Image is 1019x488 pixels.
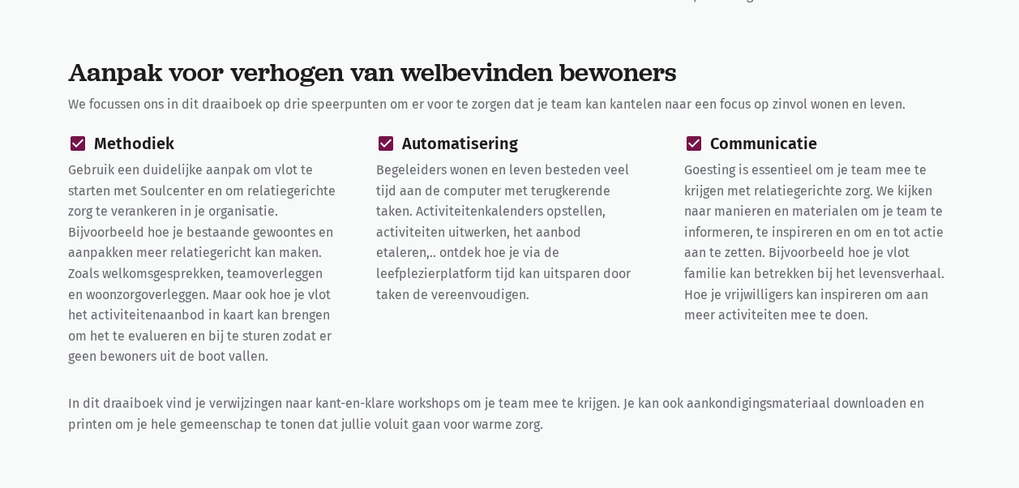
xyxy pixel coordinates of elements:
[68,134,336,153] h5: Methodiek
[68,160,336,367] p: Gebruik een duidelijke aanpak om vlot te starten met Soulcenter en om relatiegerichte zorg te ver...
[684,160,952,326] p: Goesting is essentieel om je team mee te krijgen met relatiegerichte zorg. We kijken naar maniere...
[376,134,396,153] i: check_box
[68,58,952,88] h2: Aanpak voor verhogen van welbevinden bewoners
[376,160,644,305] p: Begeleiders wonen en leven besteden veel tijd aan de computer met terugkerende taken. Activiteite...
[68,393,952,441] p: In dit draaiboek vind je verwijzingen naar kant-en-klare workshops om je team mee te krijgen. Je ...
[684,134,704,153] i: check_box
[376,134,644,153] h5: Automatisering
[68,134,88,153] i: check_box
[68,94,952,115] p: We focussen ons in dit draaiboek op drie speerpunten om er voor te zorgen dat je team kan kantele...
[684,134,952,153] h5: Communicatie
